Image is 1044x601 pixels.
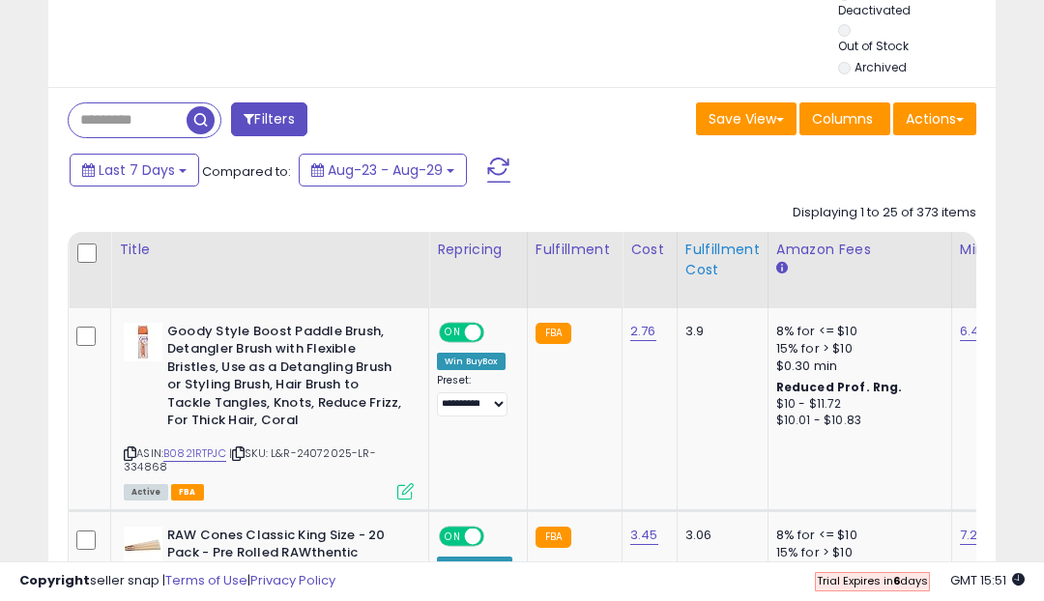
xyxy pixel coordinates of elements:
[685,323,753,340] div: 3.9
[812,109,873,129] span: Columns
[165,571,247,589] a: Terms of Use
[838,38,909,54] label: Out of Stock
[124,445,376,474] span: | SKU: L&R-24072025-LR-334868
[481,324,512,340] span: OFF
[536,527,571,548] small: FBA
[630,526,658,545] a: 3.45
[776,340,937,358] div: 15% for > $10
[19,572,335,590] div: seller snap | |
[202,162,291,181] span: Compared to:
[893,573,900,588] b: 6
[163,445,226,462] a: B0821RTPJC
[685,240,760,280] div: Fulfillment Cost
[481,528,512,544] span: OFF
[776,527,937,544] div: 8% for <= $10
[950,571,1025,589] span: 2025-09-6 15:51 GMT
[855,59,907,75] label: Archived
[437,353,506,370] div: Win BuyBox
[960,526,986,545] a: 7.20
[328,160,443,180] span: Aug-23 - Aug-29
[799,102,890,135] button: Columns
[299,154,467,186] button: Aug-23 - Aug-29
[776,260,788,277] small: Amazon Fees.
[437,374,512,417] div: Preset:
[776,396,937,413] div: $10 - $11.72
[696,102,797,135] button: Save View
[99,160,175,180] span: Last 7 Days
[231,102,306,136] button: Filters
[893,102,976,135] button: Actions
[119,240,420,260] div: Title
[685,527,753,544] div: 3.06
[776,358,937,375] div: $0.30 min
[776,240,943,260] div: Amazon Fees
[70,154,199,186] button: Last 7 Days
[171,484,204,501] span: FBA
[630,240,669,260] div: Cost
[960,322,988,341] a: 6.45
[124,323,414,498] div: ASIN:
[536,323,571,344] small: FBA
[124,484,168,501] span: All listings currently available for purchase on Amazon
[776,379,903,395] b: Reduced Prof. Rng.
[630,322,656,341] a: 2.76
[536,240,614,260] div: Fulfillment
[441,324,465,340] span: ON
[19,571,90,589] strong: Copyright
[250,571,335,589] a: Privacy Policy
[817,573,928,588] span: Trial Expires in days
[838,2,911,18] label: Deactivated
[776,413,937,429] div: $10.01 - $10.83
[124,527,162,565] img: 31+xQ5xiuRL._SL40_.jpg
[437,240,519,260] div: Repricing
[167,323,402,435] b: Goody Style Boost Paddle Brush, Detangler Brush with Flexible Bristles, Use as a Detangling Brush...
[124,323,162,361] img: 31HzwLGKZbL._SL40_.jpg
[441,528,465,544] span: ON
[793,204,976,222] div: Displaying 1 to 25 of 373 items
[776,323,937,340] div: 8% for <= $10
